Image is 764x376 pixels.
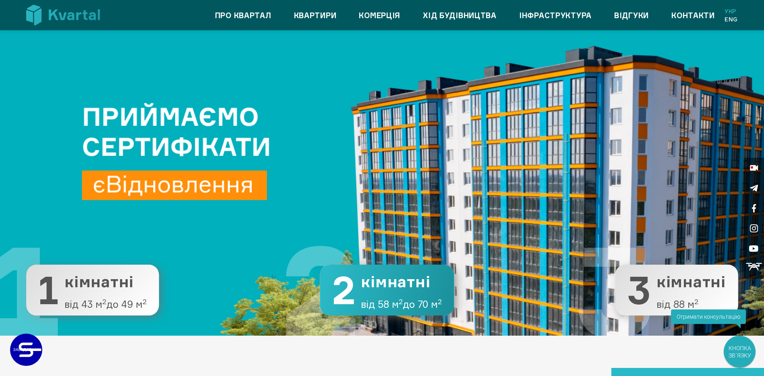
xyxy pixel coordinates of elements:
[38,271,59,309] span: 1
[215,9,271,22] a: Про квартал
[399,297,403,306] sup: 2
[438,297,442,306] sup: 2
[656,299,726,309] span: від 88 м
[13,347,41,352] text: ЗАБУДОВНИК
[64,299,147,309] span: від 43 м до 49 м
[359,9,400,22] a: Комерція
[361,274,442,290] span: кімнатні
[10,334,42,366] a: ЗАБУДОВНИК
[519,9,592,22] a: Інфраструктура
[614,9,649,22] a: Відгуки
[26,5,100,25] img: Kvartal
[725,336,755,367] div: КНОПКА ЗВ`ЯЗКУ
[615,265,738,315] button: 3 3 кімнатні від 88 м2
[294,9,337,22] a: Квартири
[694,297,698,306] sup: 2
[627,271,651,309] span: 3
[64,274,147,290] span: кімнатні
[102,297,106,306] sup: 2
[725,7,738,15] a: Укр
[143,297,147,306] sup: 2
[671,9,715,22] a: Контакти
[361,299,442,309] span: від 58 м до 70 м
[320,265,454,315] button: 2 2 кімнатні від 58 м2до 70 м2
[423,9,497,22] a: Хід будівництва
[725,15,738,23] a: Eng
[656,274,726,290] span: кімнатні
[671,309,746,324] div: Отримати консультацію
[26,265,159,315] button: 1 1 кімнатні від 43 м2до 49 м2
[332,271,355,309] span: 2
